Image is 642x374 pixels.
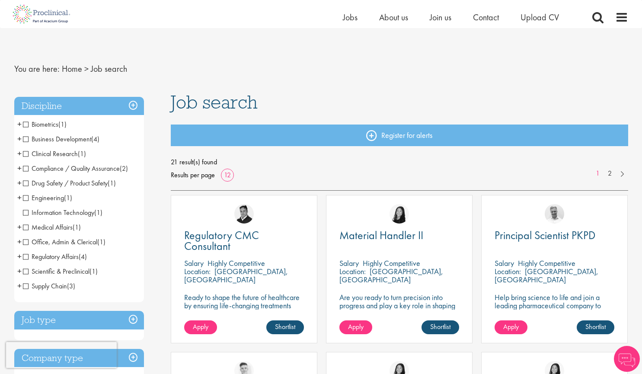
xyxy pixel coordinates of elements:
[62,63,82,74] a: breadcrumb link
[379,12,408,23] a: About us
[23,223,81,232] span: Medical Affairs
[473,12,499,23] a: Contact
[23,267,98,276] span: Scientific & Preclinical
[604,169,616,179] a: 2
[17,279,22,292] span: +
[339,320,372,334] a: Apply
[348,322,364,331] span: Apply
[23,237,105,246] span: Office, Admin & Clerical
[234,204,254,224] img: Peter Duvall
[79,252,87,261] span: (4)
[221,170,234,179] a: 12
[14,63,60,74] span: You are here:
[171,169,215,182] span: Results per page
[17,221,22,233] span: +
[208,258,265,268] p: Highly Competitive
[184,293,304,342] p: Ready to shape the future of healthcare by ensuring life-changing treatments meet global regulato...
[23,208,94,217] span: Information Technology
[89,267,98,276] span: (1)
[339,266,443,284] p: [GEOGRAPHIC_DATA], [GEOGRAPHIC_DATA]
[120,164,128,173] span: (2)
[171,156,628,169] span: 21 result(s) found
[171,125,628,146] a: Register for alerts
[339,258,359,268] span: Salary
[23,193,72,202] span: Engineering
[58,120,67,129] span: (1)
[17,162,22,175] span: +
[17,250,22,263] span: +
[23,281,75,291] span: Supply Chain
[339,293,459,318] p: Are you ready to turn precision into progress and play a key role in shaping the future of pharma...
[84,63,89,74] span: >
[363,258,420,268] p: Highly Competitive
[266,320,304,334] a: Shortlist
[171,90,258,114] span: Job search
[17,132,22,145] span: +
[495,266,598,284] p: [GEOGRAPHIC_DATA], [GEOGRAPHIC_DATA]
[23,179,108,188] span: Drug Safety / Product Safety
[17,235,22,248] span: +
[339,228,423,243] span: Material Handler II
[521,12,559,23] a: Upload CV
[14,97,144,115] div: Discipline
[73,223,81,232] span: (1)
[184,258,204,268] span: Salary
[6,342,117,368] iframe: reCAPTCHA
[17,265,22,278] span: +
[614,346,640,372] img: Chatbot
[23,267,89,276] span: Scientific & Preclinical
[495,293,614,334] p: Help bring science to life and join a leading pharmaceutical company to play a key role in delive...
[23,134,99,144] span: Business Development
[23,208,102,217] span: Information Technology
[23,149,86,158] span: Clinical Research
[23,149,78,158] span: Clinical Research
[390,204,409,224] img: Numhom Sudsok
[430,12,451,23] a: Join us
[64,193,72,202] span: (1)
[184,230,304,252] a: Regulatory CMC Consultant
[23,252,79,261] span: Regulatory Affairs
[17,118,22,131] span: +
[23,252,87,261] span: Regulatory Affairs
[343,12,358,23] span: Jobs
[17,191,22,204] span: +
[23,237,97,246] span: Office, Admin & Clerical
[495,228,595,243] span: Principal Scientist PKPD
[591,169,604,179] a: 1
[17,176,22,189] span: +
[14,311,144,329] h3: Job type
[108,179,116,188] span: (1)
[495,266,521,276] span: Location:
[518,258,575,268] p: Highly Competitive
[339,230,459,241] a: Material Handler II
[23,179,116,188] span: Drug Safety / Product Safety
[23,134,91,144] span: Business Development
[97,237,105,246] span: (1)
[23,164,128,173] span: Compliance / Quality Assurance
[17,147,22,160] span: +
[184,228,259,253] span: Regulatory CMC Consultant
[503,322,519,331] span: Apply
[91,134,99,144] span: (4)
[184,320,217,334] a: Apply
[94,208,102,217] span: (1)
[545,204,564,224] img: Joshua Bye
[495,320,527,334] a: Apply
[91,63,127,74] span: Job search
[184,266,288,284] p: [GEOGRAPHIC_DATA], [GEOGRAPHIC_DATA]
[339,266,366,276] span: Location:
[23,120,67,129] span: Biometrics
[495,230,614,241] a: Principal Scientist PKPD
[193,322,208,331] span: Apply
[23,281,67,291] span: Supply Chain
[184,266,211,276] span: Location:
[23,120,58,129] span: Biometrics
[23,164,120,173] span: Compliance / Quality Assurance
